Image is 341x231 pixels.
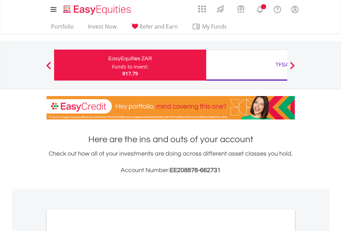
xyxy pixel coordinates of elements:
img: EasyCredit Promotion Banner [47,96,295,119]
img: thrive-v2.svg [215,3,226,14]
a: AppsGrid [194,2,210,13]
button: Previous [42,65,56,72]
span: Refer and Earn [139,23,178,30]
img: EasyEquities_Logo.png [62,4,134,15]
img: grid-menu-icon.svg [198,5,206,13]
div: Funds to invest: [112,63,149,70]
div: Check out how all of your investments are doing across different asset classes you hold. [47,149,295,175]
a: Notifications [251,2,269,15]
h1: Here are the ins and outs of your account [47,133,295,146]
a: Vouchers [231,2,251,14]
a: Refer and Earn [128,23,181,34]
a: Home page [60,2,134,15]
img: vouchers-v2.svg [235,3,247,14]
a: My Profile [286,2,304,17]
button: Next [285,65,299,72]
div: EasyEquities ZAR [58,54,202,63]
a: Portfolio [48,23,77,34]
h3: Account Number: [47,166,295,175]
span: EE208878-662731 [170,167,221,174]
span: R17.79 [122,70,138,77]
span: My Funds [192,22,237,31]
a: FAQ's and Support [269,2,286,15]
a: Invest Now [85,23,119,34]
